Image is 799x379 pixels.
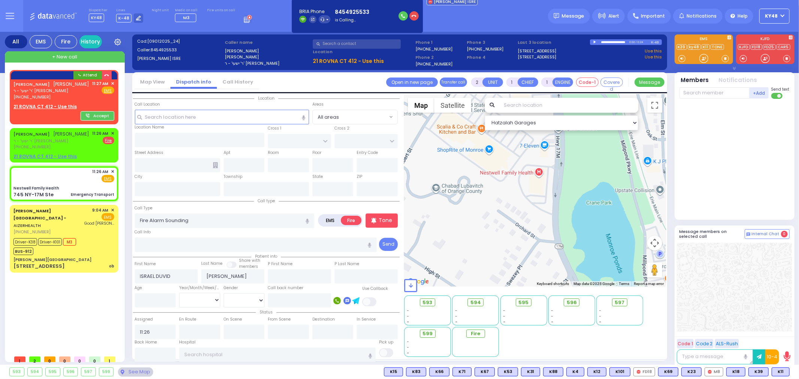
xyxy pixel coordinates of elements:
[407,308,409,313] span: -
[135,339,157,345] label: Back Home
[518,54,557,60] a: [STREET_ADDRESS]
[225,60,310,67] label: ר' ישעי' - ר' [PERSON_NAME]
[551,313,553,319] span: -
[587,367,606,376] div: BLS
[599,319,602,325] span: -
[207,8,235,13] label: Fire units on call
[254,198,279,204] span: Call type
[726,367,745,376] div: BLS
[104,176,112,182] u: EMS
[633,367,655,376] div: FD18
[111,207,114,213] span: ✕
[44,357,55,362] span: 0
[318,113,339,121] span: All areas
[102,213,114,221] span: EMS
[313,39,401,49] input: Search a contact
[135,110,309,124] input: Search location here
[503,313,505,319] span: -
[13,208,66,228] a: AIZERHEALTH
[467,46,504,52] label: [PHONE_NUMBER]
[681,367,702,376] div: K23
[135,316,153,322] label: Assigned
[521,367,540,376] div: BLS
[135,261,156,267] label: First Name
[254,95,278,101] span: Location
[651,39,662,45] div: K-48
[747,233,750,236] img: comment-alt.png
[46,368,60,376] div: 595
[71,192,114,197] div: Emergency Transport
[135,101,160,107] label: Call Location
[455,308,457,313] span: -
[681,76,709,85] button: Members
[135,150,164,156] label: Street Address
[13,131,50,137] a: [PERSON_NAME]
[89,8,108,13] label: Dispatcher
[455,319,457,325] span: -
[175,8,199,13] label: Medic on call
[519,299,529,306] span: 595
[105,138,112,143] u: Fire
[407,339,409,345] span: -
[423,299,433,306] span: 593
[13,191,54,198] div: 745 NY-17M Ste
[467,54,515,61] span: Phone 4
[312,110,398,124] span: All areas
[54,81,90,87] span: [PERSON_NAME]
[600,78,623,87] button: Covered
[239,264,258,269] span: members
[379,216,392,224] p: Tone
[109,263,114,269] div: ob
[677,339,694,348] button: Code 1
[553,78,573,87] button: ENGINE
[772,367,790,376] div: K11
[407,319,409,325] span: -
[179,285,220,291] div: Year/Month/Week/Day
[13,144,51,150] span: [PHONE_NUMBER]
[13,88,90,94] span: ר' ישעי' - ר' [PERSON_NAME]
[84,221,114,226] span: Good Sam
[183,15,190,21] span: M3
[453,367,472,376] div: BLS
[357,174,362,180] label: ZIP
[5,35,27,48] div: All
[407,313,409,319] span: -
[715,339,739,348] button: ALS-Rush
[498,367,518,376] div: BLS
[675,37,733,42] label: EMS
[518,78,538,87] button: CHIEF
[609,367,630,376] div: K101
[64,368,78,376] div: 596
[677,44,687,50] a: K39
[137,47,223,53] label: Caller:
[341,216,362,225] label: Fire
[408,98,434,113] button: Show street map
[362,286,388,292] label: Use Callback
[357,150,378,156] label: Entry Code
[357,316,376,322] label: In Service
[647,236,662,251] button: Map camera controls
[680,87,750,98] input: Search member
[406,277,431,286] a: Open this area in Google Maps (opens a new window)
[251,254,281,259] span: Patient info
[771,92,783,100] label: Turn off text
[299,8,330,15] span: BRIA Phone
[111,169,114,175] span: ✕
[429,367,450,376] div: BLS
[647,263,662,278] button: Drag Pegman onto the map to open Street View
[74,357,85,362] span: 0
[518,39,590,46] label: Last 3 location
[13,185,59,191] div: Nestwell Family Health
[434,98,471,113] button: Show satellite imagery
[13,81,50,87] a: [PERSON_NAME]
[312,101,324,107] label: Areas
[599,308,602,313] span: -
[482,78,503,87] button: UNIT
[566,367,584,376] div: BLS
[562,12,584,20] span: Message
[777,44,790,50] a: CAR5
[151,47,177,53] span: 8454925533
[217,78,259,85] a: Call History
[312,316,335,322] label: Destination
[224,285,238,291] label: Gender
